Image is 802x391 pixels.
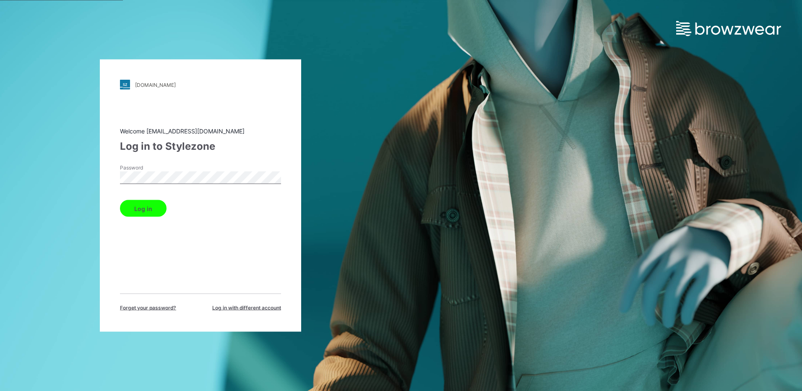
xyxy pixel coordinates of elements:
a: [DOMAIN_NAME] [120,80,281,90]
span: Forget your password? [120,304,176,312]
label: Password [120,164,179,172]
img: browzwear-logo.e42bd6dac1945053ebaf764b6aa21510.svg [676,21,781,36]
div: [DOMAIN_NAME] [135,81,176,88]
span: Log in with different account [212,304,281,312]
div: Welcome [EMAIL_ADDRESS][DOMAIN_NAME] [120,127,281,136]
img: stylezone-logo.562084cfcfab977791bfbf7441f1a819.svg [120,80,130,90]
button: Log in [120,200,167,217]
div: Log in to Stylezone [120,139,281,154]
